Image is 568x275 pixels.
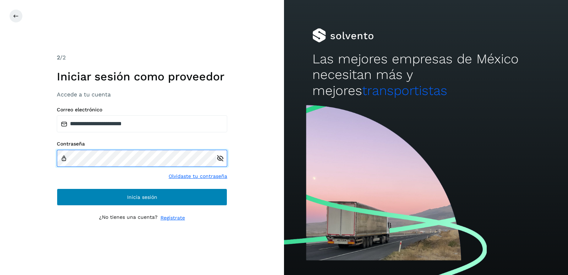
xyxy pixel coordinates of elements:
p: ¿No tienes una cuenta? [99,214,158,222]
a: Regístrate [160,214,185,222]
a: Olvidaste tu contraseña [169,173,227,180]
span: transportistas [362,83,447,98]
button: Inicia sesión [57,189,227,206]
h1: Iniciar sesión como proveedor [57,70,227,83]
div: /2 [57,53,227,62]
label: Contraseña [57,141,227,147]
span: 2 [57,54,60,61]
label: Correo electrónico [57,107,227,113]
h2: Las mejores empresas de México necesitan más y mejores [312,51,540,99]
h3: Accede a tu cuenta [57,91,227,98]
span: Inicia sesión [127,195,157,200]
